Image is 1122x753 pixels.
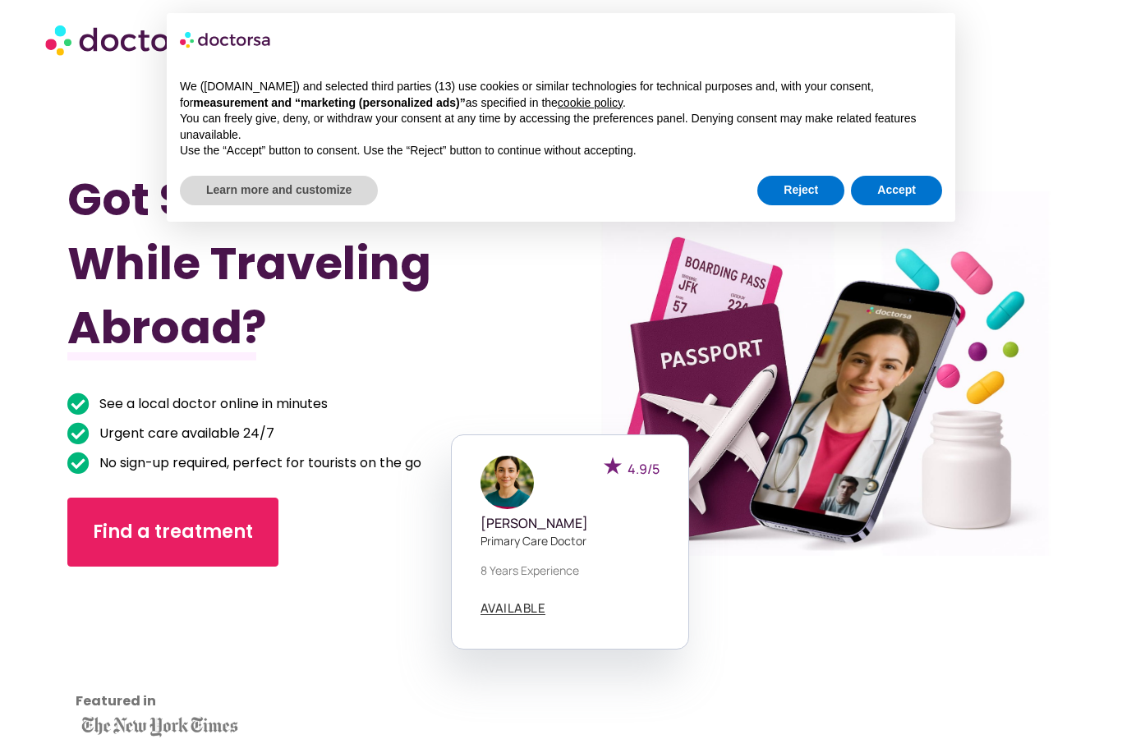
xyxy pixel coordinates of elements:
[67,168,487,360] h1: Got Sick While Traveling Abroad?
[851,176,942,205] button: Accept
[481,562,660,579] p: 8 years experience
[93,519,253,545] span: Find a treatment
[481,532,660,549] p: Primary care doctor
[180,79,942,111] p: We ([DOMAIN_NAME]) and selected third parties (13) use cookies or similar technologies for techni...
[180,26,272,53] img: logo
[76,691,156,710] strong: Featured in
[95,452,421,475] span: No sign-up required, perfect for tourists on the go
[95,393,328,416] span: See a local doctor online in minutes
[95,422,274,445] span: Urgent care available 24/7
[180,176,378,205] button: Learn more and customize
[193,96,465,109] strong: measurement and “marketing (personalized ads)”
[481,516,660,531] h5: [PERSON_NAME]
[481,602,546,614] span: AVAILABLE
[628,460,660,478] span: 4.9/5
[180,143,942,159] p: Use the “Accept” button to consent. Use the “Reject” button to continue without accepting.
[67,498,278,567] a: Find a treatment
[481,602,546,615] a: AVAILABLE
[76,591,223,714] iframe: Customer reviews powered by Trustpilot
[180,111,942,143] p: You can freely give, deny, or withdraw your consent at any time by accessing the preferences pane...
[757,176,844,205] button: Reject
[558,96,623,109] a: cookie policy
